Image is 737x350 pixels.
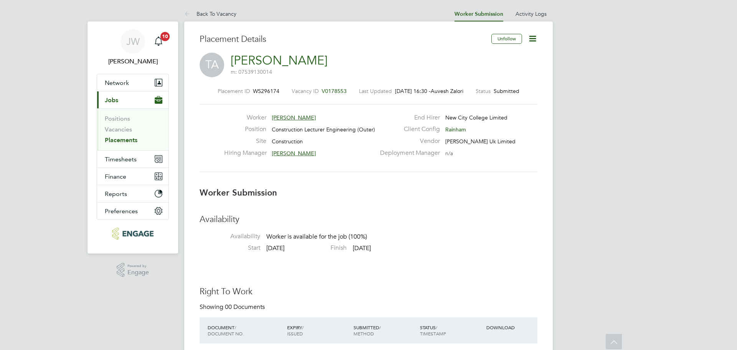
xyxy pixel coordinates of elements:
[208,330,244,337] span: DOCUMENT NO.
[224,149,266,157] label: Hiring Manager
[395,88,431,95] span: [DATE] 16:30 -
[105,126,132,133] a: Vacancies
[359,88,392,95] label: Last Updated
[200,244,260,252] label: Start
[224,137,266,145] label: Site
[97,74,169,91] button: Network
[272,138,303,145] span: Construction
[445,114,507,121] span: New City College Limited
[160,32,170,41] span: 10
[445,150,453,157] span: n/a
[200,286,537,297] h3: Right To Work
[266,233,367,241] span: Worker is available for the job (100%)
[97,29,169,66] a: JW[PERSON_NAME]
[476,88,491,95] label: Status
[431,88,463,95] span: Auvesh Zalori
[105,190,127,197] span: Reports
[224,125,266,133] label: Position
[97,185,169,202] button: Reports
[272,114,316,121] span: [PERSON_NAME]
[286,244,347,252] label: Finish
[200,34,486,45] h3: Placement Details
[126,36,140,46] span: JW
[105,207,138,215] span: Preferences
[445,138,516,145] span: [PERSON_NAME] Uk Limited
[484,320,537,334] div: DOWNLOAD
[200,187,277,198] b: Worker Submission
[491,34,522,44] button: Unfollow
[97,151,169,168] button: Timesheets
[353,244,371,252] span: [DATE]
[302,324,304,330] span: /
[375,149,440,157] label: Deployment Manager
[375,125,440,133] label: Client Config
[105,136,137,144] a: Placements
[354,330,374,337] span: METHOD
[225,303,265,311] span: 00 Documents
[105,156,137,163] span: Timesheets
[127,269,149,276] span: Engage
[445,126,466,133] span: Rainham
[454,11,503,17] a: Worker Submission
[375,137,440,145] label: Vendor
[375,114,440,122] label: End Hirer
[200,232,260,241] label: Availability
[105,173,126,180] span: Finance
[436,324,437,330] span: /
[97,57,169,66] span: Jordan Williams
[253,88,279,95] span: WS296174
[151,29,166,54] a: 10
[272,126,375,133] span: Construction Lecturer Engineering (Outer)
[200,53,224,77] span: TA
[266,244,284,252] span: [DATE]
[97,202,169,219] button: Preferences
[285,320,352,340] div: EXPIRY
[97,91,169,108] button: Jobs
[235,324,236,330] span: /
[418,320,484,340] div: STATUS
[287,330,303,337] span: ISSUED
[231,53,327,68] a: [PERSON_NAME]
[420,330,446,337] span: TIMESTAMP
[127,263,149,269] span: Powered by
[224,114,266,122] label: Worker
[117,263,149,277] a: Powered byEngage
[494,88,519,95] span: Submitted
[272,150,316,157] span: [PERSON_NAME]
[184,10,236,17] a: Back To Vacancy
[105,79,129,86] span: Network
[206,320,285,340] div: DOCUMENT
[322,88,347,95] span: V0178553
[97,227,169,240] a: Go to home page
[516,10,547,17] a: Activity Logs
[218,88,250,95] label: Placement ID
[292,88,319,95] label: Vacancy ID
[105,96,118,104] span: Jobs
[352,320,418,340] div: SUBMITTED
[200,303,266,311] div: Showing
[97,168,169,185] button: Finance
[97,108,169,150] div: Jobs
[88,22,178,254] nav: Main navigation
[231,68,272,75] span: m: 07539130014
[379,324,381,330] span: /
[105,115,130,122] a: Positions
[112,227,153,240] img: morganhunt-logo-retina.png
[200,214,537,225] h3: Availability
